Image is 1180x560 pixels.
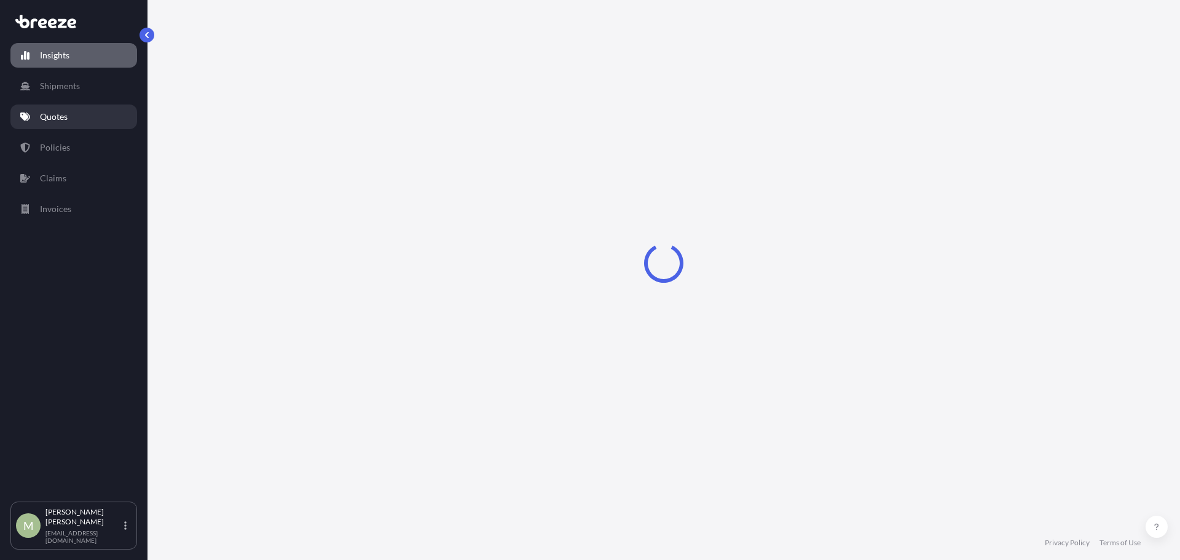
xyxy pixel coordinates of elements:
[40,203,71,215] p: Invoices
[10,197,137,221] a: Invoices
[10,135,137,160] a: Policies
[10,105,137,129] a: Quotes
[40,141,70,154] p: Policies
[40,49,69,61] p: Insights
[40,111,68,123] p: Quotes
[1045,538,1090,548] a: Privacy Policy
[1099,538,1141,548] a: Terms of Use
[23,519,34,532] span: M
[45,529,122,544] p: [EMAIL_ADDRESS][DOMAIN_NAME]
[10,166,137,191] a: Claims
[40,172,66,184] p: Claims
[40,80,80,92] p: Shipments
[10,43,137,68] a: Insights
[10,74,137,98] a: Shipments
[45,507,122,527] p: [PERSON_NAME] [PERSON_NAME]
